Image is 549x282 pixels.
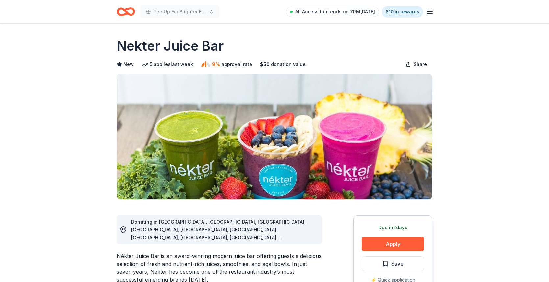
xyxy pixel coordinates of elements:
[295,8,375,16] span: All Access trial ends on 7PM[DATE]
[117,74,432,199] img: Image for Nekter Juice Bar
[271,60,306,68] span: donation value
[362,237,424,251] button: Apply
[140,5,219,18] button: Tee Up For Brighter Futures
[286,7,379,17] a: All Access trial ends on 7PM[DATE]
[154,8,206,16] span: Tee Up For Brighter Futures
[117,4,135,19] a: Home
[142,60,193,68] div: 5 applies last week
[117,37,224,55] h1: Nekter Juice Bar
[212,60,220,68] span: 9%
[123,60,134,68] span: New
[260,60,270,68] span: $ 50
[391,259,404,268] span: Save
[400,58,432,71] button: Share
[221,60,252,68] span: approval rate
[414,60,427,68] span: Share
[382,6,423,18] a: $10 in rewards
[362,256,424,271] button: Save
[362,224,424,231] div: Due in 2 days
